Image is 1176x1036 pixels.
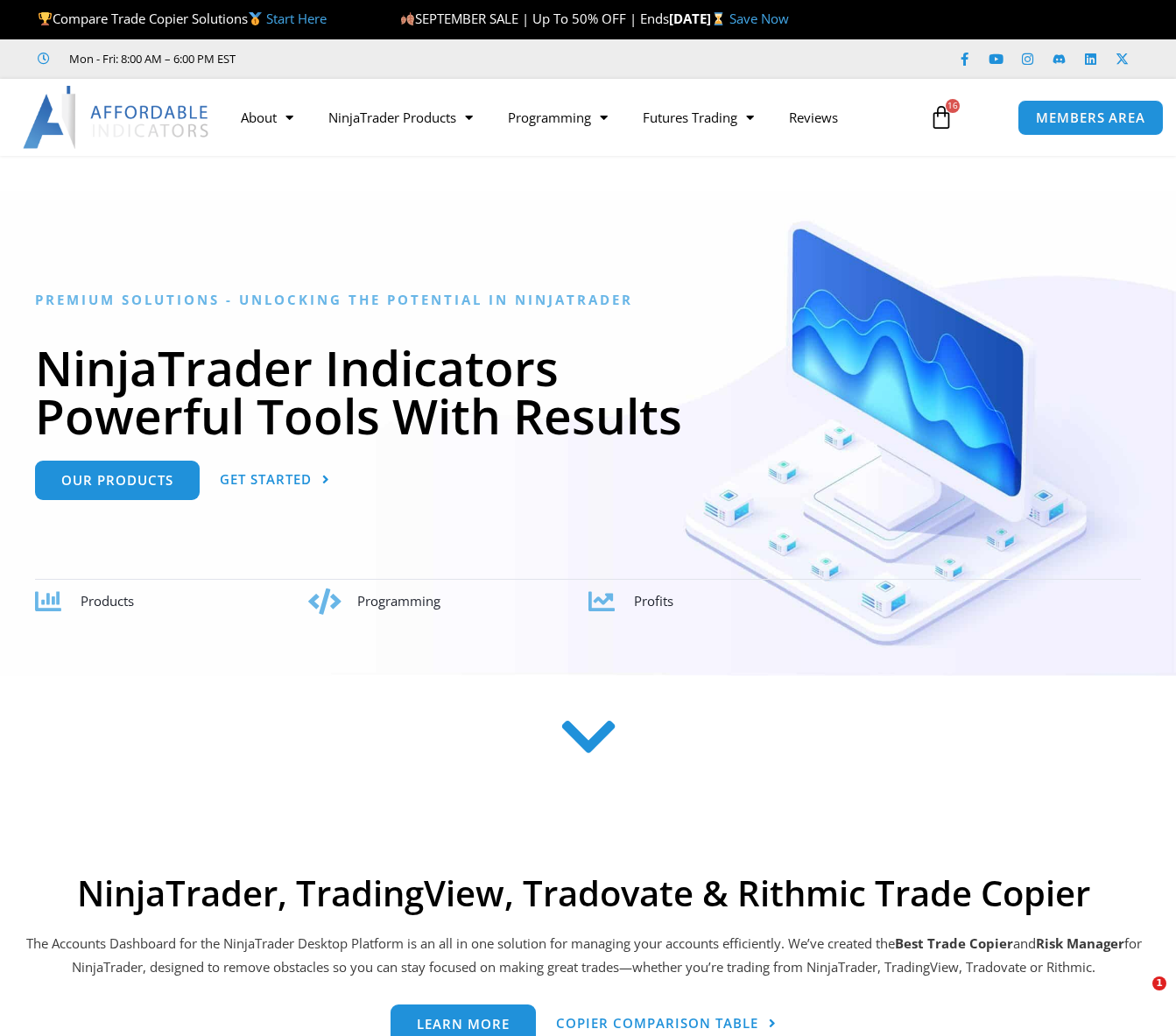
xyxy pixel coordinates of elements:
[65,48,236,69] span: Mon - Fri: 8:00 AM – 6:00 PM EST
[712,12,725,25] img: ⌛
[490,97,625,137] a: Programming
[223,97,311,137] a: About
[669,10,729,27] strong: [DATE]
[311,97,490,137] a: NinjaTrader Products
[38,10,327,27] span: Compare Trade Copier Solutions
[266,10,327,27] a: Start Here
[1036,934,1124,952] strong: Risk Manager
[400,10,669,27] span: SEPTEMBER SALE | Up To 50% OFF | Ends
[223,97,918,137] nav: Menu
[401,12,414,25] img: 🍂
[24,932,1144,981] p: The Accounts Dashboard for the NinjaTrader Desktop Platform is an all in one solution for managin...
[35,292,1141,308] h6: Premium Solutions - Unlocking the Potential in NinjaTrader
[556,1017,758,1030] span: Copier Comparison Table
[220,473,312,486] span: Get Started
[1018,100,1164,136] a: MEMBERS AREA
[24,872,1144,914] h2: NinjaTrader, TradingView, Tradovate & Rithmic Trade Copier
[35,461,200,500] a: Our Products
[35,343,1141,440] h1: NinjaTrader Indicators Powerful Tools With Results
[1116,976,1158,1018] iframe: Intercom live chat
[260,50,523,67] iframe: Customer reviews powered by Trustpilot
[729,10,789,27] a: Save Now
[417,1018,510,1031] span: Learn more
[61,474,173,487] span: Our Products
[895,934,1013,952] b: Best Trade Copier
[634,592,673,610] span: Profits
[220,461,330,500] a: Get Started
[249,12,262,25] img: 🥇
[1036,111,1145,124] span: MEMBERS AREA
[946,99,960,113] span: 16
[1152,976,1166,990] span: 1
[357,592,440,610] span: Programming
[81,592,134,610] span: Products
[23,86,211,149] img: LogoAI | Affordable Indicators – NinjaTrader
[771,97,856,137] a: Reviews
[39,12,52,25] img: 🏆
[903,92,980,143] a: 16
[625,97,771,137] a: Futures Trading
